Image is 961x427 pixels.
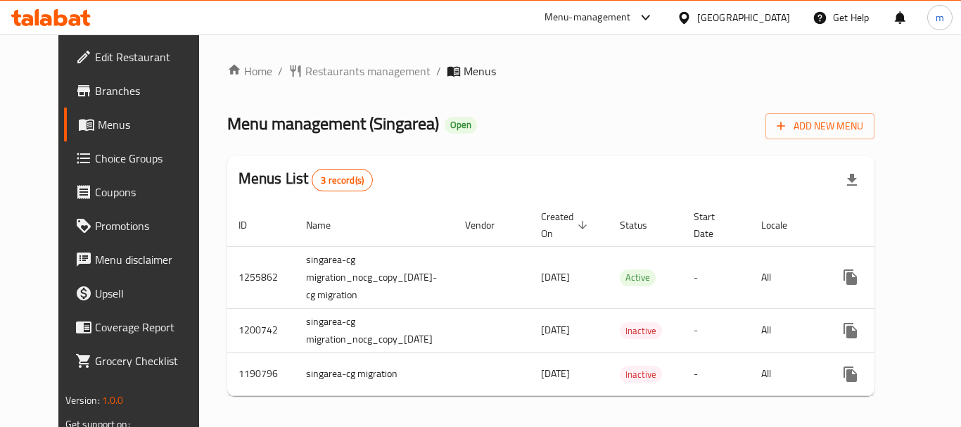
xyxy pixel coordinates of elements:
span: Branches [95,82,208,99]
a: Choice Groups [64,141,219,175]
a: Branches [64,74,219,108]
span: Edit Restaurant [95,49,208,65]
div: [GEOGRAPHIC_DATA] [697,10,790,25]
span: Status [620,217,666,234]
span: [DATE] [541,321,570,339]
span: Locale [761,217,806,234]
td: singarea-cg migration [295,352,454,395]
div: Total records count [312,169,373,191]
button: Change Status [867,357,901,391]
button: Change Status [867,314,901,348]
span: Inactive [620,367,662,383]
span: Name [306,217,349,234]
span: Start Date [694,208,733,242]
td: singarea-cg migration_nocg_copy_[DATE]-cg migration [295,246,454,308]
span: Inactive [620,323,662,339]
button: Add New Menu [765,113,874,139]
span: Vendor [465,217,513,234]
button: more [834,314,867,348]
td: singarea-cg migration_nocg_copy_[DATE] [295,308,454,352]
a: Home [227,63,272,79]
a: Grocery Checklist [64,344,219,378]
a: Promotions [64,209,219,243]
span: Promotions [95,217,208,234]
span: ID [238,217,265,234]
li: / [436,63,441,79]
span: Open [445,119,477,131]
td: All [750,308,822,352]
button: more [834,357,867,391]
a: Edit Restaurant [64,40,219,74]
span: Upsell [95,285,208,302]
div: Inactive [620,322,662,339]
span: Coverage Report [95,319,208,336]
td: - [682,352,750,395]
span: Created On [541,208,592,242]
span: Menus [464,63,496,79]
div: Export file [835,163,869,197]
td: 1190796 [227,352,295,395]
span: Menus [98,116,208,133]
h2: Menus List [238,168,373,191]
span: [DATE] [541,364,570,383]
span: Restaurants management [305,63,431,79]
span: 1.0.0 [102,391,124,409]
a: Menu disclaimer [64,243,219,276]
td: - [682,308,750,352]
a: Coupons [64,175,219,209]
span: Active [620,269,656,286]
span: [DATE] [541,268,570,286]
span: Menu disclaimer [95,251,208,268]
td: All [750,352,822,395]
li: / [278,63,283,79]
td: All [750,246,822,308]
span: Menu management ( Singarea ) [227,108,439,139]
span: 3 record(s) [312,174,372,187]
span: Version: [65,391,100,409]
span: Add New Menu [777,117,863,135]
button: more [834,260,867,294]
div: Menu-management [545,9,631,26]
a: Menus [64,108,219,141]
nav: breadcrumb [227,63,875,79]
td: 1200742 [227,308,295,352]
td: 1255862 [227,246,295,308]
td: - [682,246,750,308]
a: Upsell [64,276,219,310]
div: Open [445,117,477,134]
span: Coupons [95,184,208,200]
span: Choice Groups [95,150,208,167]
a: Coverage Report [64,310,219,344]
a: Restaurants management [288,63,431,79]
span: Grocery Checklist [95,352,208,369]
span: m [936,10,944,25]
button: Change Status [867,260,901,294]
